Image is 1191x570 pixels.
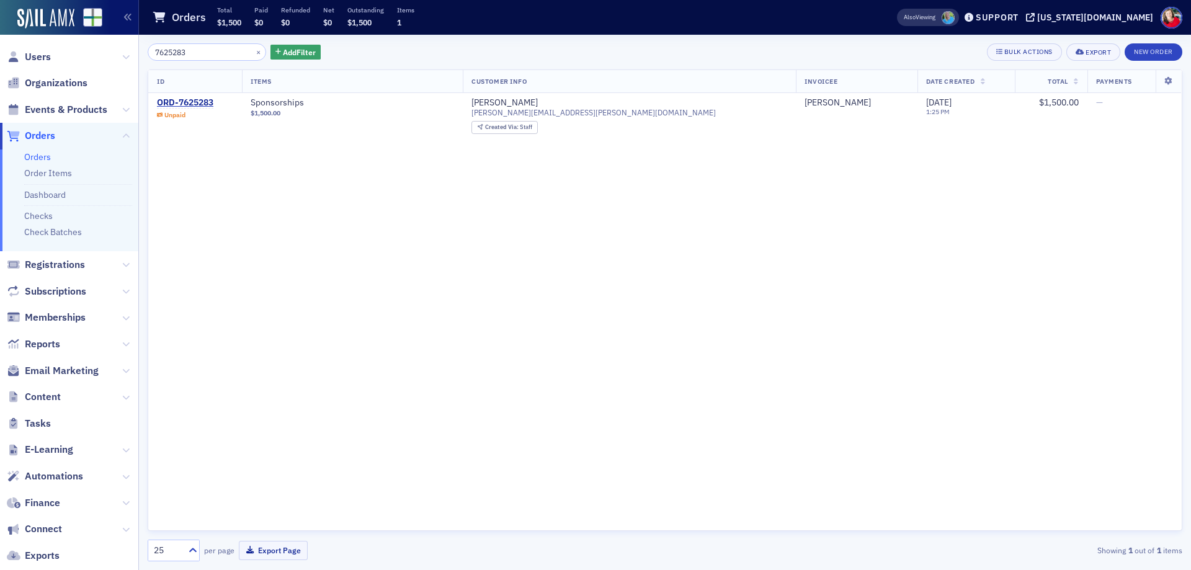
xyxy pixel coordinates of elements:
[7,103,107,117] a: Events & Products
[805,97,909,109] span: Leslie Ansley
[347,6,384,14] p: Outstanding
[172,10,206,25] h1: Orders
[7,470,83,483] a: Automations
[323,6,334,14] p: Net
[25,443,73,456] span: E-Learning
[7,258,85,272] a: Registrations
[154,544,181,557] div: 25
[471,77,527,86] span: Customer Info
[397,6,414,14] p: Items
[397,17,401,27] span: 1
[281,17,290,27] span: $0
[24,167,72,179] a: Order Items
[83,8,102,27] img: SailAMX
[148,43,266,61] input: Search…
[904,13,916,21] div: Also
[25,390,61,404] span: Content
[987,43,1062,61] button: Bulk Actions
[25,364,99,378] span: Email Marketing
[1126,545,1135,556] strong: 1
[25,258,85,272] span: Registrations
[805,97,871,109] a: [PERSON_NAME]
[471,108,716,117] span: [PERSON_NAME][EMAIL_ADDRESS][PERSON_NAME][DOMAIN_NAME]
[1026,13,1158,22] button: [US_STATE][DOMAIN_NAME]
[471,121,538,134] div: Created Via: Staff
[270,45,321,60] button: AddFilter
[805,77,837,86] span: Invoicee
[251,97,407,109] a: Sponsorships
[251,109,280,117] span: $1,500.00
[7,417,51,430] a: Tasks
[1048,77,1068,86] span: Total
[217,6,241,14] p: Total
[239,541,308,560] button: Export Page
[7,549,60,563] a: Exports
[157,97,213,109] a: ORD-7625283
[253,46,264,57] button: ×
[251,77,272,86] span: Items
[7,285,86,298] a: Subscriptions
[1004,48,1053,55] div: Bulk Actions
[164,111,185,119] div: Unpaid
[7,443,73,456] a: E-Learning
[485,124,532,131] div: Staff
[25,103,107,117] span: Events & Products
[7,390,61,404] a: Content
[1037,12,1153,23] div: [US_STATE][DOMAIN_NAME]
[976,12,1019,23] div: Support
[217,17,241,27] span: $1,500
[25,50,51,64] span: Users
[25,311,86,324] span: Memberships
[25,285,86,298] span: Subscriptions
[926,107,950,116] time: 1:25 PM
[24,151,51,163] a: Orders
[1086,49,1111,56] div: Export
[942,11,955,24] span: Kristi Gates
[25,496,60,510] span: Finance
[254,17,263,27] span: $0
[25,522,62,536] span: Connect
[157,77,164,86] span: ID
[323,17,332,27] span: $0
[7,337,60,351] a: Reports
[904,13,935,22] span: Viewing
[24,210,53,221] a: Checks
[25,337,60,351] span: Reports
[1096,77,1132,86] span: Payments
[926,77,975,86] span: Date Created
[24,226,82,238] a: Check Batches
[1066,43,1120,61] button: Export
[1161,7,1182,29] span: Profile
[7,129,55,143] a: Orders
[254,6,268,14] p: Paid
[25,470,83,483] span: Automations
[926,97,952,108] span: [DATE]
[846,545,1182,556] div: Showing out of items
[7,311,86,324] a: Memberships
[7,496,60,510] a: Finance
[1154,545,1163,556] strong: 1
[25,417,51,430] span: Tasks
[1125,45,1182,56] a: New Order
[25,129,55,143] span: Orders
[1125,43,1182,61] button: New Order
[74,8,102,29] a: View Homepage
[17,9,74,29] img: SailAMX
[7,522,62,536] a: Connect
[1096,97,1103,108] span: —
[204,545,234,556] label: per page
[347,17,372,27] span: $1,500
[1039,97,1079,108] span: $1,500.00
[25,549,60,563] span: Exports
[7,50,51,64] a: Users
[283,47,316,58] span: Add Filter
[281,6,310,14] p: Refunded
[471,97,538,109] a: [PERSON_NAME]
[7,76,87,90] a: Organizations
[7,364,99,378] a: Email Marketing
